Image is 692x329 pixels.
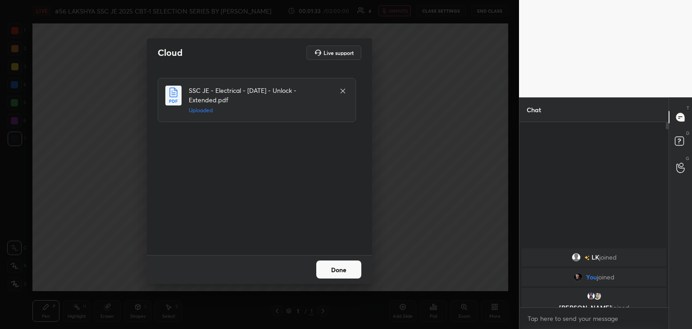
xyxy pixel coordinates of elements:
[597,274,615,281] span: joined
[686,130,689,137] p: D
[612,303,629,312] span: joined
[586,274,597,281] span: You
[687,105,689,111] p: T
[527,304,661,311] p: [PERSON_NAME]
[572,253,581,262] img: default.png
[189,86,330,105] h4: SSC JE - Electrical - [DATE] - Unlock - Extended.pdf
[323,50,354,55] h5: Live support
[584,256,590,260] img: no-rating-badge.077c3623.svg
[316,260,361,279] button: Done
[519,98,548,122] p: Chat
[686,155,689,162] p: G
[519,247,669,308] div: grid
[599,254,617,261] span: joined
[574,273,583,282] img: 5ced908ece4343448b4c182ab94390f6.jpg
[189,106,330,114] h5: Uploaded
[593,292,602,301] img: 09ecb81268584b08ad8d86d33285a74d.jpg
[587,292,596,301] img: b8a940b7237f4f23953481c8b8c62a3f.jpg
[158,47,182,59] h2: Cloud
[592,254,599,261] span: LK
